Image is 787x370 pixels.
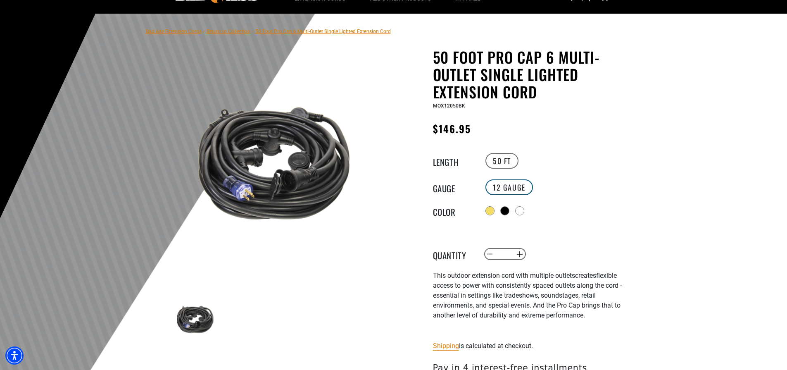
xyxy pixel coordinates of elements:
label: 50 FT [485,153,518,169]
span: $146.95 [433,121,471,136]
div: is calculated at checkout. [433,340,635,351]
h1: 50 Foot Pro Cap 6 Multi-Outlet Single Lighted Extension Cord [433,48,635,100]
span: › [252,29,254,34]
div: Accessibility Menu [5,346,24,365]
label: Quantity [433,249,474,260]
span: › [203,29,205,34]
a: Shipping [433,342,459,350]
legend: Gauge [433,182,474,193]
legend: Color [433,205,474,216]
span: MOX12050BK [433,103,465,109]
p: flexible access to power with consistently spaced outlets along the cord - essential in settings ... [433,271,635,320]
img: black [170,297,218,345]
nav: breadcrumbs [146,26,391,36]
a: Bad Ass Extension Cords [146,29,202,34]
legend: Length [433,155,474,166]
span: 50 Foot Pro Cap 6 Multi-Outlet Single Lighted Extension Cord [255,29,391,34]
span: This outdoor extension cord with multiple outlets [433,272,575,279]
span: creates [575,272,596,279]
a: Return to Collection [207,29,250,34]
img: black [170,69,369,269]
label: 12 GAUGE [485,179,533,195]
